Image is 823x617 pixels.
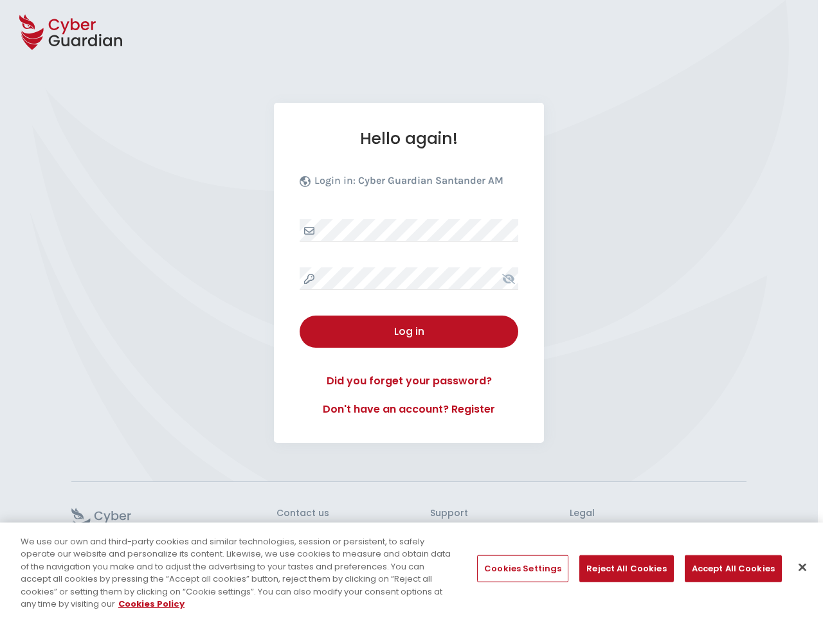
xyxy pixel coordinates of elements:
[788,553,817,582] button: Close
[477,555,568,582] button: Cookies Settings, Opens the preference center dialog
[118,598,185,610] a: More information about your privacy, opens in a new tab
[579,555,673,582] button: Reject All Cookies
[21,535,453,611] div: We use our own and third-party cookies and similar technologies, session or persistent, to safely...
[685,555,782,582] button: Accept All Cookies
